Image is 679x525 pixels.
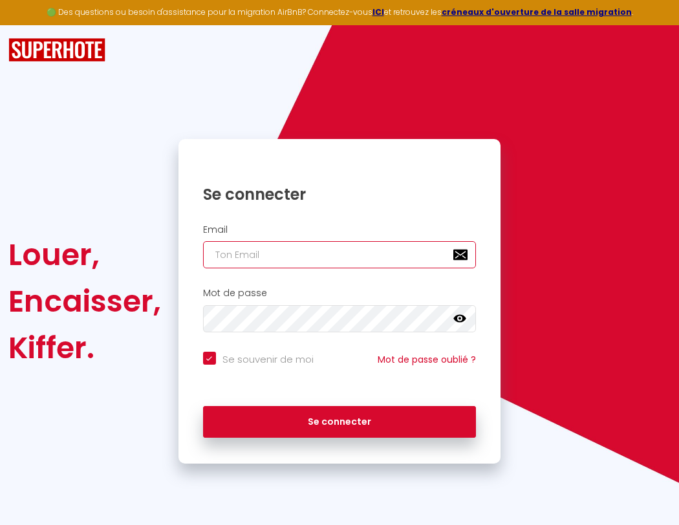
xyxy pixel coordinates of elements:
[372,6,384,17] a: ICI
[203,241,477,268] input: Ton Email
[8,231,161,278] div: Louer,
[203,184,477,204] h1: Se connecter
[203,224,477,235] h2: Email
[203,288,477,299] h2: Mot de passe
[8,38,105,62] img: SuperHote logo
[10,5,49,44] button: Ouvrir le widget de chat LiveChat
[8,325,161,371] div: Kiffer.
[378,353,476,366] a: Mot de passe oublié ?
[203,406,477,438] button: Se connecter
[8,278,161,325] div: Encaisser,
[442,6,632,17] a: créneaux d'ouverture de la salle migration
